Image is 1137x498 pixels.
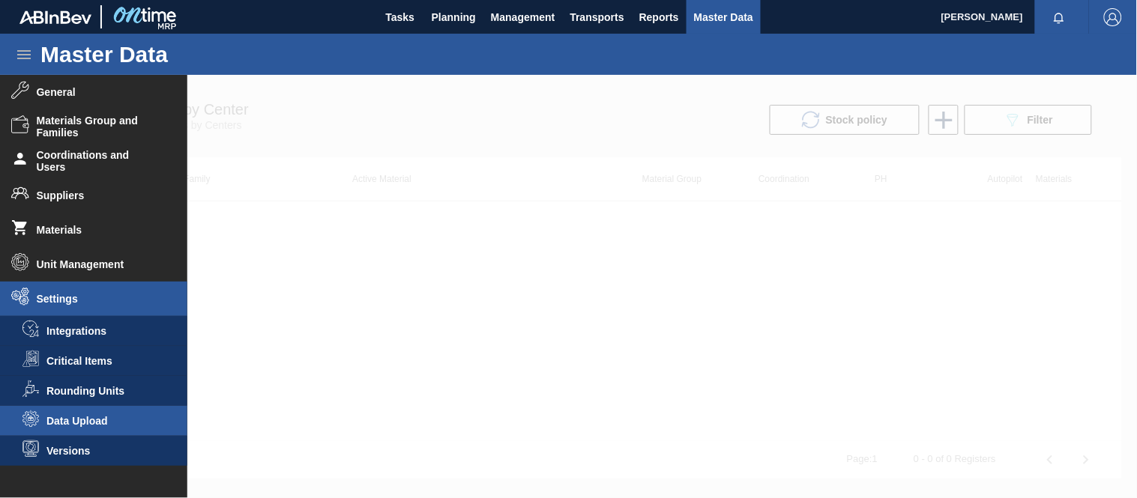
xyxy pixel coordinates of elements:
button: Notifications [1035,7,1083,28]
span: General [37,86,160,98]
img: Logout [1104,8,1122,26]
span: Versions [46,445,162,457]
span: Materials [37,224,160,236]
span: Planning [432,8,476,26]
span: Materials Group and Families [37,115,160,139]
span: Data Upload [46,415,162,427]
span: Master Data [694,8,753,26]
span: Coordinations and Users [37,149,160,173]
span: Critical Items [46,355,162,367]
h1: Master Data [40,46,307,63]
span: Settings [37,293,160,305]
img: TNhmsLtSVTkK8tSr43FrP2fwEKptu5GPRR3wAAAABJRU5ErkJggg== [19,10,91,24]
span: Rounding Units [46,385,162,397]
span: Transports [570,8,624,26]
span: Integrations [46,325,162,337]
span: Management [491,8,555,26]
span: Suppliers [37,189,160,201]
span: Tasks [384,8,417,26]
span: Reports [639,8,679,26]
span: Unit Management [37,258,160,270]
